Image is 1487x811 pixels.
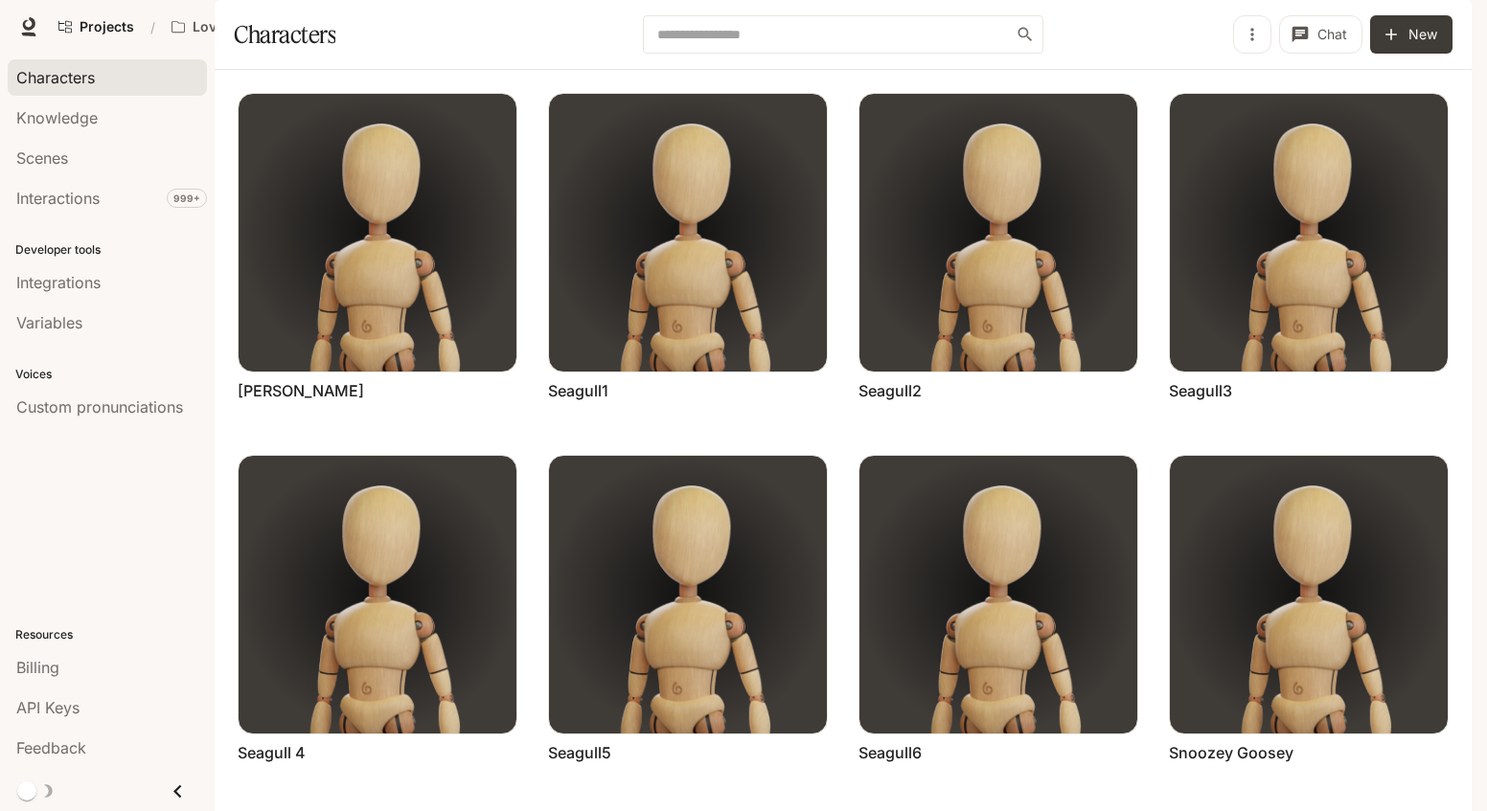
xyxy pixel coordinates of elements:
a: Seagull 4 [238,742,306,763]
a: Seagull1 [548,380,608,401]
a: Seagull5 [548,742,611,763]
img: Seagull5 [549,456,827,733]
button: New [1370,15,1453,54]
span: Projects [80,19,134,35]
a: Snoozey Goosey [1169,742,1293,763]
div: / [143,17,163,37]
img: Seagull2 [859,94,1137,372]
button: Chat [1279,15,1362,54]
img: Seagull6 [859,456,1137,733]
p: Love Bird Cam [193,19,288,35]
img: Snoozey Goosey [1170,456,1448,733]
img: Samantha [239,94,516,372]
button: Open workspace menu [163,8,318,46]
a: Seagull2 [858,380,922,401]
a: [PERSON_NAME] [238,380,364,401]
h1: Characters [234,15,335,54]
a: Seagull6 [858,742,922,763]
img: Seagull3 [1170,94,1448,372]
a: Seagull3 [1169,380,1232,401]
img: Seagull 4 [239,456,516,733]
a: Go to projects [50,8,143,46]
img: Seagull1 [549,94,827,372]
